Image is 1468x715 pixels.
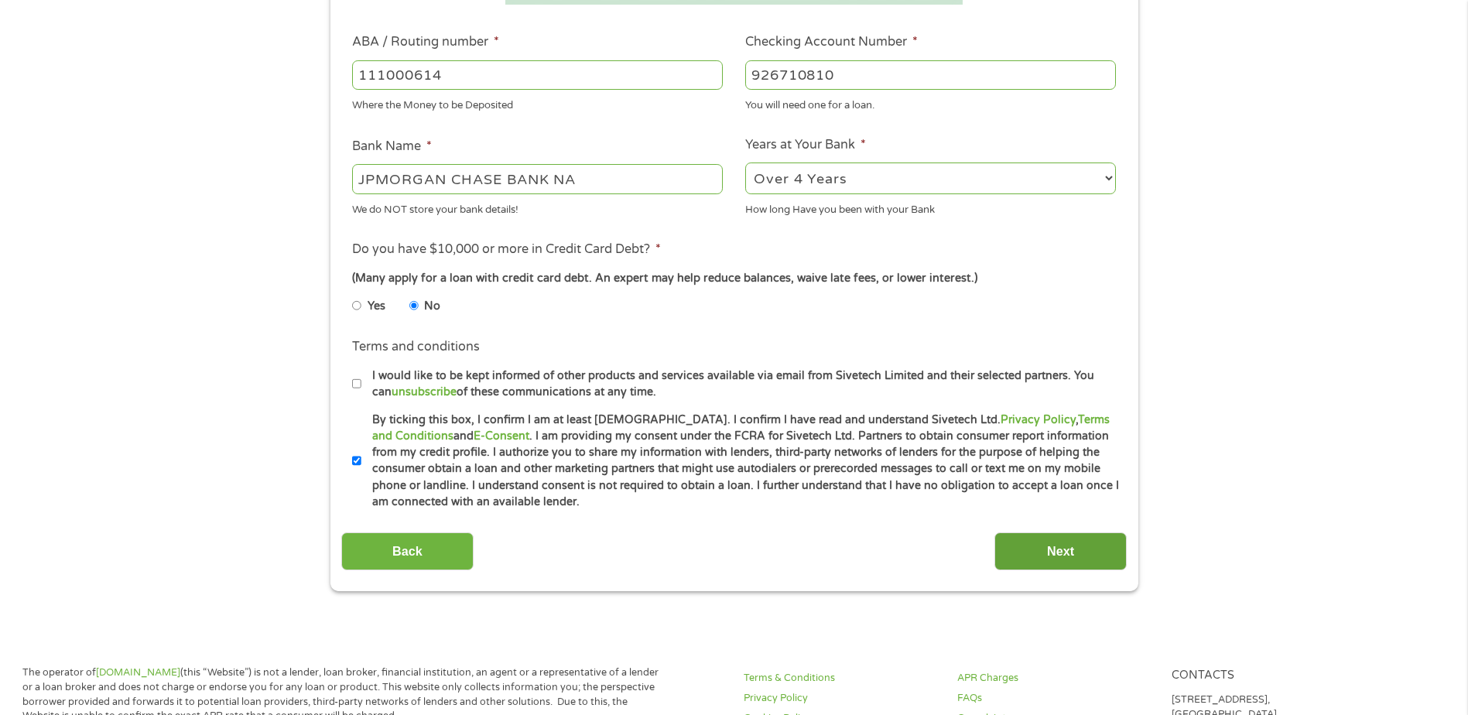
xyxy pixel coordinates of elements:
label: By ticking this box, I confirm I am at least [DEMOGRAPHIC_DATA]. I confirm I have read and unders... [361,412,1121,511]
div: Where the Money to be Deposited [352,93,723,114]
a: unsubscribe [392,385,457,399]
label: Bank Name [352,139,432,155]
a: FAQs [957,691,1152,706]
a: E-Consent [474,429,529,443]
a: Terms & Conditions [744,671,939,686]
h4: Contacts [1172,669,1367,683]
input: Next [994,532,1127,570]
label: Terms and conditions [352,339,480,355]
div: How long Have you been with your Bank [745,197,1116,217]
label: I would like to be kept informed of other products and services available via email from Sivetech... [361,368,1121,401]
a: APR Charges [957,671,1152,686]
input: 345634636 [745,60,1116,90]
label: Do you have $10,000 or more in Credit Card Debt? [352,241,661,258]
div: (Many apply for a loan with credit card debt. An expert may help reduce balances, waive late fees... [352,270,1115,287]
div: We do NOT store your bank details! [352,197,723,217]
a: Terms and Conditions [372,413,1110,443]
label: No [424,298,440,315]
div: You will need one for a loan. [745,93,1116,114]
a: [DOMAIN_NAME] [96,666,180,679]
a: Privacy Policy [1001,413,1076,426]
label: Yes [368,298,385,315]
input: Back [341,532,474,570]
label: ABA / Routing number [352,34,499,50]
a: Privacy Policy [744,691,939,706]
input: 263177916 [352,60,723,90]
label: Years at Your Bank [745,137,866,153]
label: Checking Account Number [745,34,918,50]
